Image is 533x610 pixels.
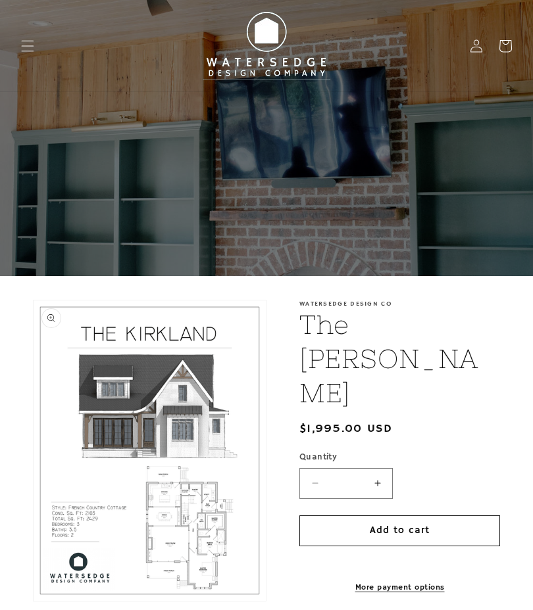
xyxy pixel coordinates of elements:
[299,451,500,464] label: Quantity
[299,420,392,438] span: $1,995.00 USD
[299,515,500,546] button: Add to cart
[13,32,42,60] summary: Menu
[299,308,500,410] h1: The [PERSON_NAME]
[194,5,339,87] img: Watersedge Design Co
[299,300,500,308] p: Watersedge Design Co
[299,582,500,594] a: More payment options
